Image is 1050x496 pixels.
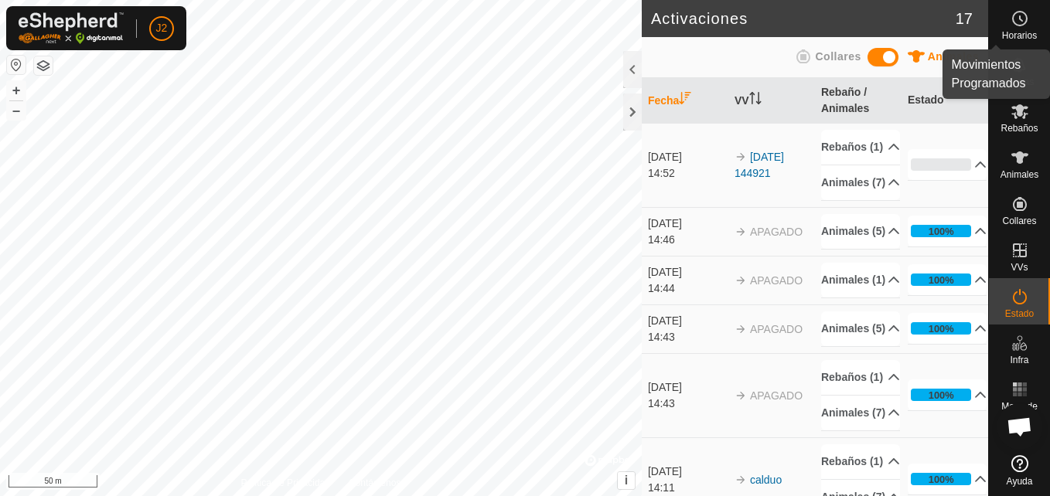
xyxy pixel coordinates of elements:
img: arrow [735,274,747,287]
div: 100% [911,473,971,485]
div: 14:43 [648,396,727,412]
h2: Activaciones [651,9,956,28]
img: arrow [735,226,747,238]
p-accordion-header: 100% [908,379,987,410]
span: Animales [928,50,979,63]
img: Logo Gallagher [19,12,124,44]
div: 14:52 [648,165,727,182]
p-accordion-header: Animales (5) [821,214,900,249]
p-accordion-header: 100% [908,464,987,494]
span: Alertas [1005,77,1034,87]
p-accordion-header: Animales (5) [821,311,900,346]
a: Política de Privacidad [241,476,330,490]
div: 14:46 [648,232,727,248]
img: arrow [735,151,747,163]
div: 14:43 [648,329,727,345]
span: Collares [815,50,861,63]
div: [DATE] [648,264,727,280]
div: 100% [911,389,971,401]
div: Chat abierto [997,403,1043,450]
span: Mapa de Calor [993,402,1046,420]
span: Rebaños [1001,124,1038,133]
div: 100% [929,273,954,287]
div: 100% [929,388,954,403]
p-accordion-header: Animales (1) [821,263,900,297]
div: 100% [929,472,954,487]
div: [DATE] [648,379,727,396]
a: calduo [750,474,782,486]
div: 100% [911,225,971,237]
p-accordion-header: 100% [908,264,987,295]
div: [DATE] [648,216,727,232]
span: J2 [156,20,168,36]
p-accordion-header: Animales (7) [821,396,900,430]
img: arrow [735,389,747,402]
span: Horarios [1002,31,1037,40]
a: [DATE] 144921 [735,151,784,179]
button: Restablecer Mapa [7,56,26,74]
p-sorticon: Activar para ordenar [679,94,691,107]
th: VV [728,78,815,124]
div: [DATE] [648,313,727,329]
p-accordion-header: 100% [908,313,987,344]
a: Contáctenos [349,476,401,490]
a: Ayuda [989,449,1050,492]
span: APAGADO [750,389,803,402]
span: Infra [1010,355,1028,365]
img: arrow [735,323,747,335]
span: VVs [1011,263,1028,272]
span: Animales [1001,170,1038,179]
button: Capas del Mapa [34,56,53,75]
img: arrow [735,474,747,486]
span: 17 [956,7,973,30]
div: 100% [911,322,971,335]
button: i [618,472,635,489]
p-accordion-header: 0% [908,149,987,180]
div: 14:44 [648,280,727,297]
span: APAGADO [750,226,803,238]
p-accordion-header: Rebaños (1) [821,130,900,165]
div: 100% [911,273,971,286]
button: – [7,101,26,120]
p-accordion-header: Rebaños (1) [821,444,900,479]
p-sorticon: Activar para ordenar [749,94,762,107]
p-accordion-header: 100% [908,216,987,246]
th: Estado [902,78,988,124]
th: Fecha [642,78,728,124]
p-accordion-header: Animales (7) [821,165,900,200]
div: 100% [929,224,954,239]
div: 14:11 [648,480,727,496]
button: + [7,81,26,100]
div: 0% [911,158,971,171]
span: APAGADO [750,323,803,335]
span: i [625,474,628,487]
span: Ayuda [1007,477,1033,486]
span: Estado [1005,309,1034,318]
div: 100% [929,321,954,336]
div: [DATE] [648,149,727,165]
div: [DATE] [648,464,727,480]
span: Collares [1002,216,1036,226]
th: Rebaño / Animales [815,78,902,124]
span: APAGADO [750,274,803,287]
p-accordion-header: Rebaños (1) [821,360,900,395]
